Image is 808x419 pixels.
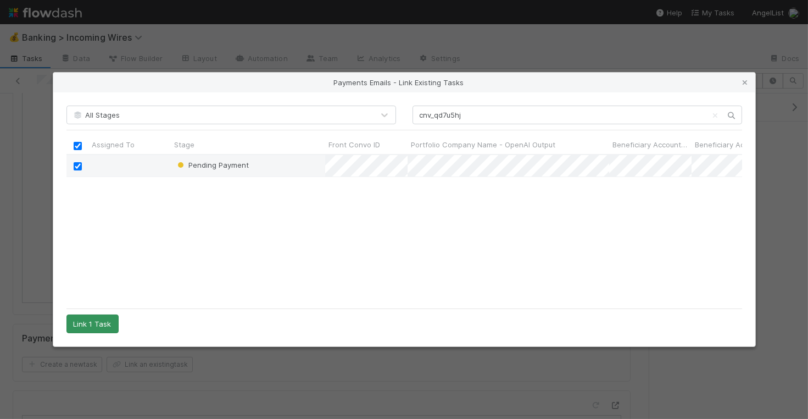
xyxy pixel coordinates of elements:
[53,73,755,92] div: Payments Emails - Link Existing Tasks
[74,142,82,150] input: Toggle All Rows Selected
[73,111,120,119] span: All Stages
[413,106,742,124] input: Search
[73,162,81,170] input: Toggle Row Selected
[328,139,380,150] span: Front Convo ID
[612,139,689,150] span: Beneficiary Account Name
[174,139,194,150] span: Stage
[695,139,770,150] span: Beneficiary Address 1
[710,107,721,124] button: Clear search
[411,139,555,150] span: Portfolio Company Name - OpenAI Output
[66,315,119,333] button: Link 1 Task
[175,161,249,169] span: Pending Payment
[92,139,135,150] span: Assigned To
[175,159,249,170] div: Pending Payment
